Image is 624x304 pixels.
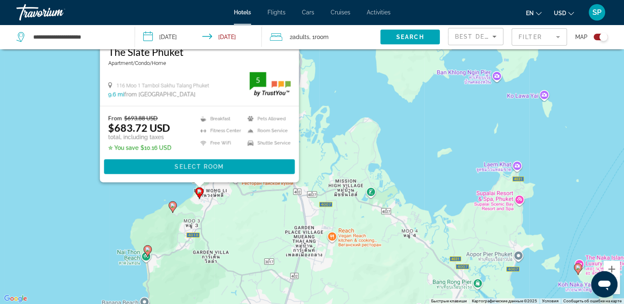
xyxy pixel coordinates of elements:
[554,7,574,19] button: Change currency
[472,299,537,303] span: Картографические данные ©2025
[196,127,243,135] li: Fitness Center
[309,31,329,43] span: , 1
[108,91,124,98] span: 9.6 mi
[2,293,29,304] a: Открыть эту область в Google Картах (в новом окне)
[108,145,171,151] p: $10.16 USD
[302,9,314,16] a: Cars
[293,34,309,40] span: Adults
[290,31,309,43] span: 2
[108,115,122,122] span: From
[108,134,171,140] p: total, including taxes
[512,28,567,46] button: Filter
[526,10,534,16] span: en
[267,9,286,16] a: Flights
[243,115,290,123] li: Pets Allowed
[554,10,566,16] span: USD
[196,139,243,147] li: Free WiFi
[243,127,290,135] li: Room Service
[315,34,329,40] span: Room
[575,31,587,43] span: Map
[249,75,266,85] div: 5
[108,145,138,151] span: ✮ You save
[331,9,350,16] a: Cruises
[455,33,498,40] span: Best Deals
[135,25,262,49] button: Check-in date: Sep 21, 2025 Check-out date: Sep 23, 2025
[542,299,558,303] a: Условия (ссылка откроется в новой вкладке)
[16,2,98,23] a: Travorium
[2,293,29,304] img: Google
[587,33,608,41] button: Toggle map
[124,115,158,122] del: $693.88 USD
[262,25,380,49] button: Travelers: 2 adults, 0 children
[124,91,195,98] span: from [GEOGRAPHIC_DATA]
[116,83,209,89] span: 116 Moo 1 Tambol Sakhu Talang Phuket
[592,8,601,16] span: SP
[249,72,290,97] img: trustyou-badge.svg
[243,139,290,147] li: Shuttle Service
[431,298,467,304] button: Быстрые клавиши
[108,60,290,66] div: null star Hotel
[380,30,440,44] button: Search
[104,163,295,169] a: Select Room
[591,271,617,297] iframe: Кнопка запуска окна обмена сообщениями
[563,299,622,303] a: Сообщить об ошибке на карте
[367,9,391,16] a: Activities
[174,164,224,170] span: Select Room
[234,9,251,16] a: Hotels
[526,7,542,19] button: Change language
[586,4,608,21] button: User Menu
[108,122,170,134] ins: $683.72 USD
[603,261,620,277] button: Увеличить
[104,159,295,174] button: Select Room
[108,60,166,66] span: Apartment/Condo/Home
[455,32,496,41] mat-select: Sort by
[396,34,424,40] span: Search
[108,46,290,58] a: The Slate Phuket
[196,115,243,123] li: Breakfast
